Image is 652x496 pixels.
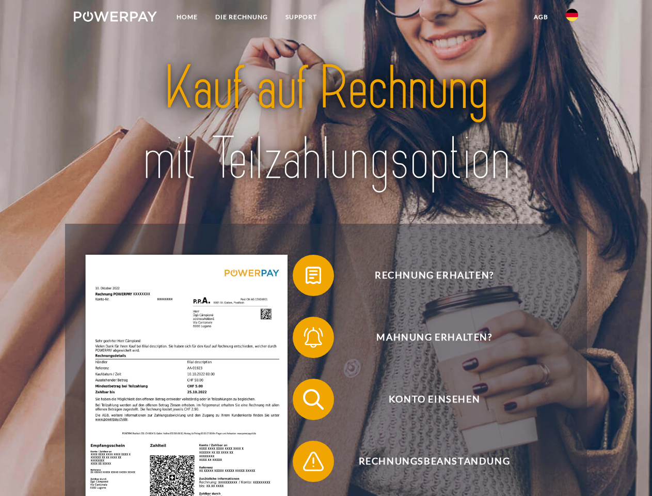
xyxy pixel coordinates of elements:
img: de [566,9,578,21]
span: Rechnungsbeanstandung [308,441,561,482]
span: Rechnung erhalten? [308,255,561,296]
img: qb_warning.svg [300,448,326,474]
span: Mahnung erhalten? [308,317,561,358]
button: Mahnung erhalten? [293,317,561,358]
img: qb_bill.svg [300,262,326,288]
a: DIE RECHNUNG [206,8,277,26]
img: qb_search.svg [300,386,326,412]
button: Rechnung erhalten? [293,255,561,296]
span: Konto einsehen [308,379,561,420]
a: SUPPORT [277,8,326,26]
a: Home [168,8,206,26]
img: logo-powerpay-white.svg [74,11,157,22]
img: qb_bell.svg [300,324,326,350]
img: title-powerpay_de.svg [99,50,553,198]
button: Rechnungsbeanstandung [293,441,561,482]
button: Konto einsehen [293,379,561,420]
a: agb [525,8,557,26]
